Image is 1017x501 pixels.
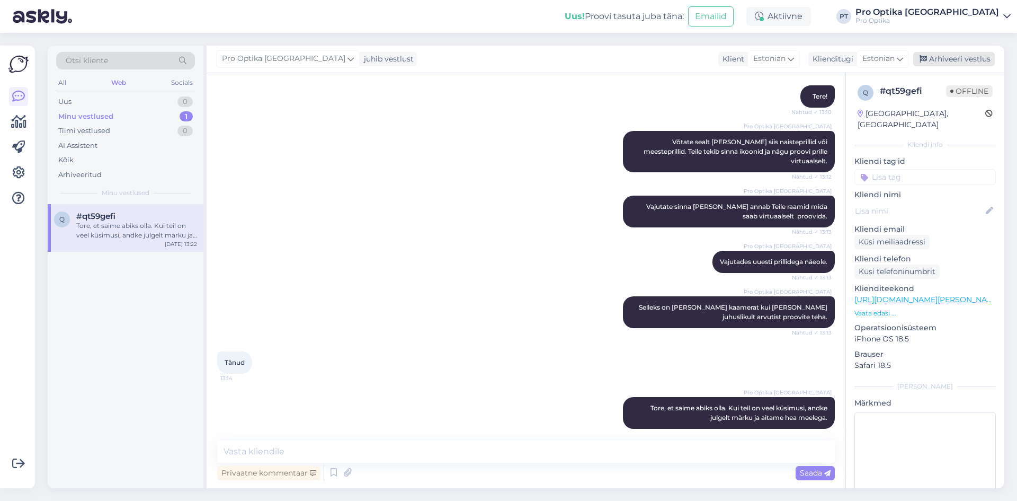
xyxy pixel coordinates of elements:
div: Minu vestlused [58,111,113,122]
span: Pro Optika [GEOGRAPHIC_DATA] [744,187,832,195]
div: Aktiivne [746,7,811,26]
div: Socials [169,76,195,90]
div: Tore, et saime abiks olla. Kui teil on veel küsimusi, andke julgelt märku ja aitame hea meelega. [76,221,197,240]
div: Arhiveeri vestlus [913,52,995,66]
span: 13:22 [792,429,832,437]
div: Pro Optika [855,16,999,25]
p: Brauser [854,349,996,360]
div: 0 [177,96,193,107]
div: Küsi telefoninumbrit [854,265,940,279]
div: juhib vestlust [360,54,414,65]
span: Estonian [862,53,895,65]
p: Operatsioonisüsteem [854,322,996,333]
span: Tänud [225,358,245,366]
div: Uus [58,96,72,107]
div: Tiimi vestlused [58,126,110,136]
span: Pro Optika [GEOGRAPHIC_DATA] [744,242,832,250]
div: 0 [177,126,193,136]
p: Vaata edasi ... [854,309,996,318]
div: Kõik [58,155,74,165]
div: Web [109,76,128,90]
span: Pro Optika [GEOGRAPHIC_DATA] [222,53,345,65]
span: Selleks on [PERSON_NAME] kaamerat kui [PERSON_NAME] juhuslikult arvutist proovite teha. [639,303,829,321]
p: Safari 18.5 [854,360,996,371]
div: 1 [180,111,193,122]
div: Klienditugi [808,54,853,65]
p: Kliendi nimi [854,189,996,200]
span: Vajutades uuesti prillidega näeole. [720,258,827,266]
span: Vajutate sinna [PERSON_NAME] annab Teile raamid mida saab virtuaalselt proovida. [646,203,829,220]
p: Märkmed [854,398,996,409]
div: Proovi tasuta juba täna: [565,10,684,23]
span: Nähtud ✓ 13:13 [792,228,832,236]
span: q [863,89,868,96]
input: Lisa tag [854,169,996,185]
div: PT [836,9,851,24]
p: Klienditeekond [854,283,996,294]
span: Tore, et saime abiks olla. Kui teil on veel küsimusi, andke julgelt märku ja aitame hea meelega. [650,404,829,421]
button: Emailid [688,6,734,27]
div: [GEOGRAPHIC_DATA], [GEOGRAPHIC_DATA] [858,108,985,130]
span: Nähtud ✓ 13:10 [791,108,832,116]
div: [PERSON_NAME] [854,382,996,391]
div: Arhiveeritud [58,170,102,180]
span: Pro Optika [GEOGRAPHIC_DATA] [744,122,832,130]
p: Kliendi tag'id [854,156,996,167]
span: Võtate sealt [PERSON_NAME] siis naisteprillid või meesteprillid. Teile tekib sinna ikoonid ja näg... [644,138,829,165]
span: q [59,215,65,223]
div: Kliendi info [854,140,996,150]
span: Otsi kliente [66,55,108,66]
span: Pro Optika [GEOGRAPHIC_DATA] [744,288,832,296]
div: Privaatne kommentaar [217,466,320,480]
span: 13:14 [220,374,260,382]
span: Nähtud ✓ 13:12 [792,173,832,181]
img: Askly Logo [8,54,29,74]
span: Pro Optika [GEOGRAPHIC_DATA] [744,389,832,397]
a: [URL][DOMAIN_NAME][PERSON_NAME] [854,295,1001,304]
div: Küsi meiliaadressi [854,235,930,249]
div: AI Assistent [58,140,97,151]
b: Uus! [565,11,585,21]
span: Nähtud ✓ 13:13 [792,329,832,337]
div: # qt59gefi [880,85,946,98]
span: Tere! [813,92,827,100]
input: Lisa nimi [855,205,984,217]
p: Kliendi telefon [854,253,996,265]
span: Offline [946,85,993,97]
span: Saada [800,468,831,478]
div: [DATE] 13:22 [165,240,197,248]
p: iPhone OS 18.5 [854,333,996,345]
span: Estonian [753,53,786,65]
p: Kliendi email [854,224,996,235]
div: Pro Optika [GEOGRAPHIC_DATA] [855,8,999,16]
span: #qt59gefi [76,212,115,221]
div: All [56,76,68,90]
div: Klient [718,54,744,65]
a: Pro Optika [GEOGRAPHIC_DATA]Pro Optika [855,8,1011,25]
span: Nähtud ✓ 13:13 [792,274,832,282]
span: Minu vestlused [102,188,149,198]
